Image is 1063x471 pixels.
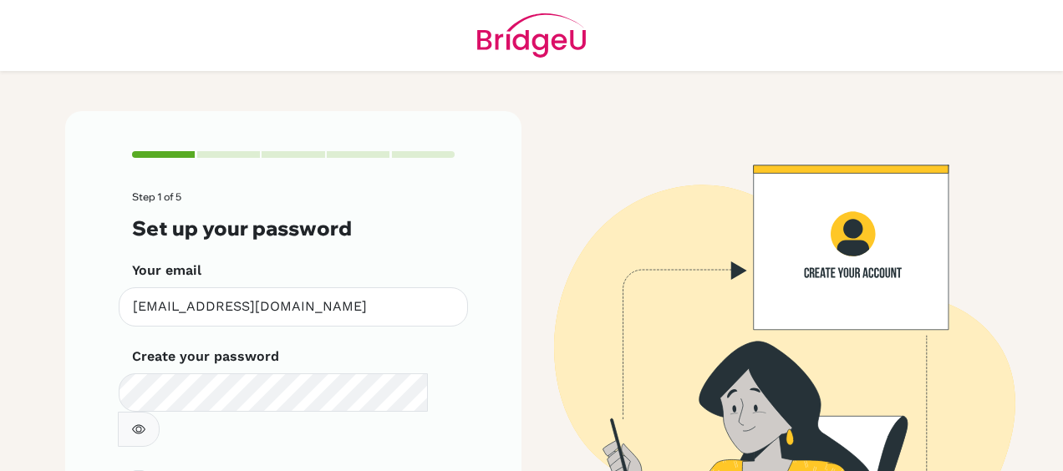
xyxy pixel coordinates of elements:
[132,216,455,241] h3: Set up your password
[132,261,201,281] label: Your email
[132,190,181,203] span: Step 1 of 5
[119,287,468,327] input: Insert your email*
[132,347,279,367] label: Create your password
